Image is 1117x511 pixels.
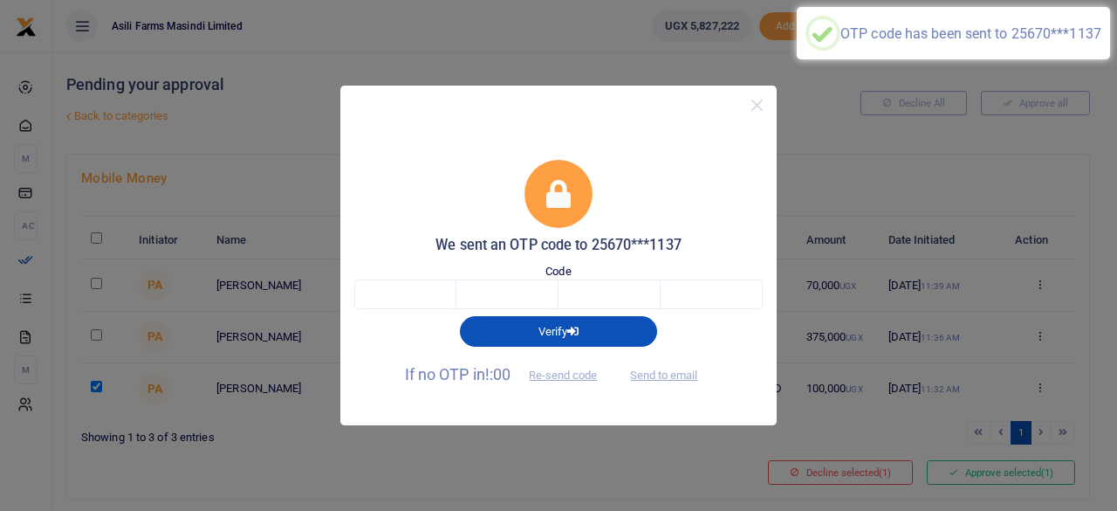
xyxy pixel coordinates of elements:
h5: We sent an OTP code to 25670***1137 [354,237,763,254]
label: Code [545,263,571,280]
span: If no OTP in [405,365,613,383]
button: Verify [460,316,657,346]
span: !:00 [485,365,511,383]
button: Close [744,93,770,118]
div: OTP code has been sent to 25670***1137 [840,25,1101,42]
